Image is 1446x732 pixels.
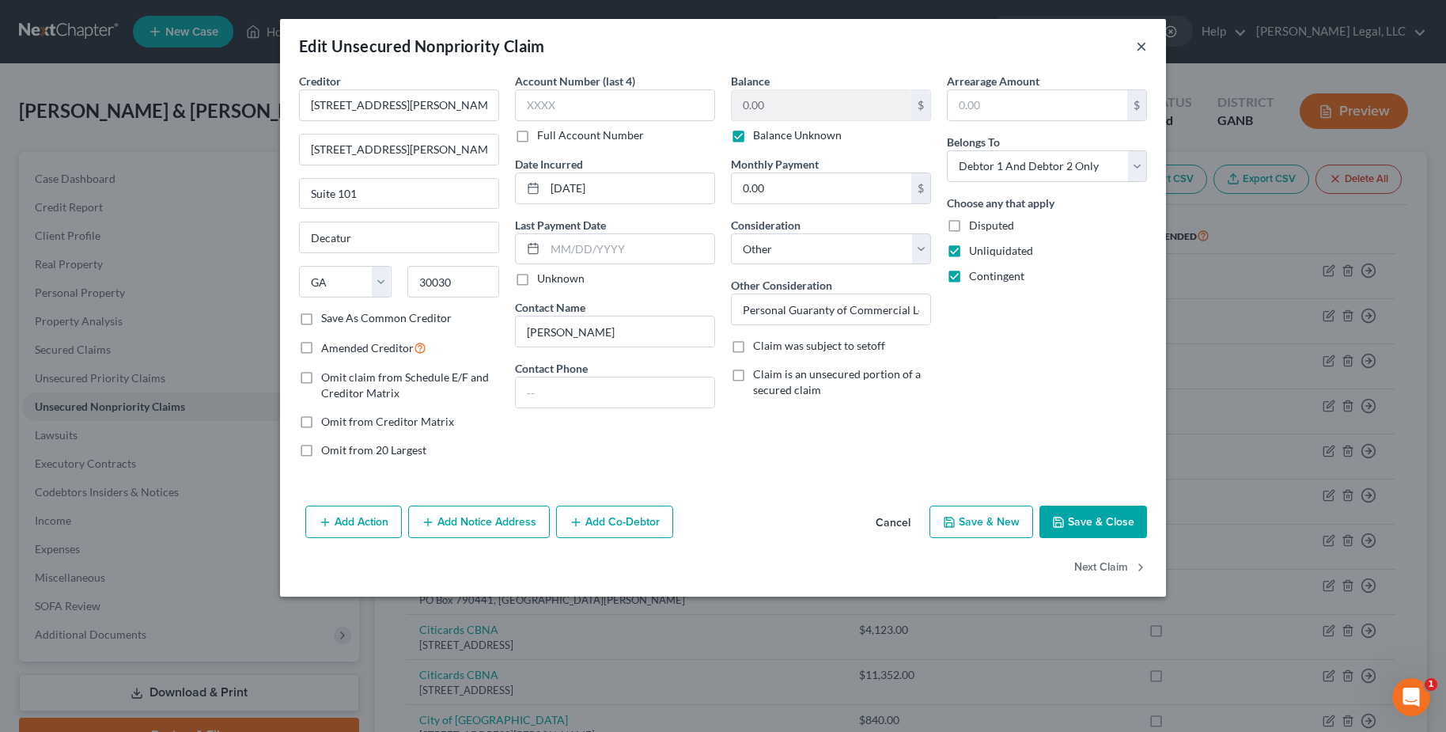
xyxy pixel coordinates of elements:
[969,218,1014,232] span: Disputed
[299,74,341,88] span: Creditor
[556,506,673,539] button: Add Co-Debtor
[731,217,801,233] label: Consideration
[515,73,635,89] label: Account Number (last 4)
[929,506,1033,539] button: Save & New
[732,294,930,324] input: Specify...
[515,89,715,121] input: XXXX
[545,234,714,264] input: MM/DD/YYYY
[299,89,499,121] input: Search creditor by name...
[1039,506,1147,539] button: Save & Close
[1392,678,1430,716] iframe: Intercom live chat
[911,173,930,203] div: $
[732,90,911,120] input: 0.00
[300,135,498,165] input: Enter address...
[321,415,454,428] span: Omit from Creditor Matrix
[321,443,426,457] span: Omit from 20 Largest
[300,222,498,252] input: Enter city...
[1127,90,1146,120] div: $
[515,156,583,173] label: Date Incurred
[515,299,585,316] label: Contact Name
[537,127,644,143] label: Full Account Number
[753,339,885,352] span: Claim was subject to setoff
[947,73,1039,89] label: Arrearage Amount
[732,173,911,203] input: 0.00
[947,135,1000,149] span: Belongs To
[305,506,402,539] button: Add Action
[321,310,452,326] label: Save As Common Creditor
[969,269,1024,283] span: Contingent
[753,127,842,143] label: Balance Unknown
[1425,678,1437,691] span: 1
[863,507,923,539] button: Cancel
[1074,551,1147,584] button: Next Claim
[321,370,489,400] span: Omit claim from Schedule E/F and Creditor Matrix
[407,266,500,298] input: Enter zip...
[299,35,545,57] div: Edit Unsecured Nonpriority Claim
[731,73,770,89] label: Balance
[753,367,921,396] span: Claim is an unsecured portion of a secured claim
[300,179,498,209] input: Apt, Suite, etc...
[969,244,1033,257] span: Unliquidated
[1136,36,1147,55] button: ×
[545,173,714,203] input: MM/DD/YYYY
[537,271,585,286] label: Unknown
[911,90,930,120] div: $
[516,377,714,408] input: --
[947,195,1054,211] label: Choose any that apply
[515,360,588,377] label: Contact Phone
[731,277,832,294] label: Other Consideration
[731,156,819,173] label: Monthly Payment
[408,506,550,539] button: Add Notice Address
[321,341,414,355] span: Amended Creditor
[515,217,606,233] label: Last Payment Date
[516,317,714,347] input: --
[948,90,1127,120] input: 0.00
